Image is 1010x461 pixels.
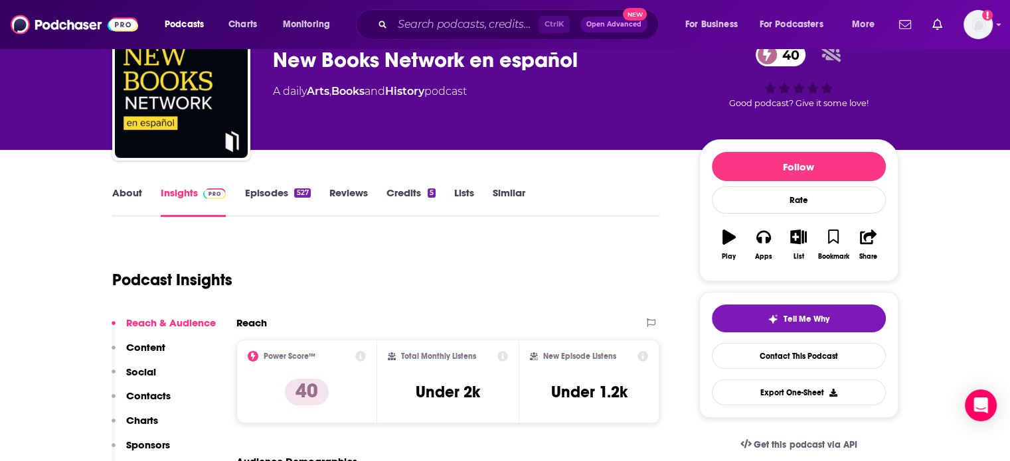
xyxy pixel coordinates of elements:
[760,15,823,34] span: For Podcasters
[852,15,875,34] span: More
[817,253,849,261] div: Bookmark
[220,14,265,35] a: Charts
[385,85,424,98] a: History
[712,221,746,269] button: Play
[699,34,898,117] div: 40Good podcast? Give it some love!
[712,152,886,181] button: Follow
[428,188,436,198] div: 5
[676,14,754,35] button: open menu
[539,16,570,33] span: Ctrl K
[228,15,257,34] span: Charts
[115,25,248,158] img: New Books Network en español
[416,382,480,402] h3: Under 2k
[964,10,993,39] img: User Profile
[274,14,347,35] button: open menu
[112,270,232,290] h1: Podcast Insights
[112,186,142,217] a: About
[155,14,221,35] button: open menu
[126,414,158,427] p: Charts
[729,98,869,108] span: Good podcast? Give it some love!
[712,186,886,214] div: Rate
[112,414,158,438] button: Charts
[112,316,216,341] button: Reach & Audience
[273,84,467,99] div: A daily podcast
[754,439,857,450] span: Get this podcast via API
[964,10,993,39] button: Show profile menu
[365,85,385,98] span: and
[768,314,778,324] img: tell me why sparkle
[551,382,628,402] h3: Under 1.2k
[843,14,891,35] button: open menu
[964,10,993,39] span: Logged in as madeleinelbrownkensington
[784,314,829,324] span: Tell Me Why
[369,9,671,40] div: Search podcasts, credits, & more...
[712,304,886,332] button: tell me why sparkleTell Me Why
[927,13,948,36] a: Show notifications dropdown
[401,352,476,361] h2: Total Monthly Listens
[781,221,815,269] button: List
[894,13,916,36] a: Show notifications dropdown
[386,186,436,217] a: Credits5
[982,10,993,21] svg: Add a profile image
[851,221,885,269] button: Share
[203,188,226,199] img: Podchaser Pro
[454,186,474,217] a: Lists
[307,85,329,98] a: Arts
[329,85,331,98] span: ,
[756,43,806,66] a: 40
[712,343,886,369] a: Contact This Podcast
[730,428,868,461] a: Get this podcast via API
[746,221,781,269] button: Apps
[112,341,165,365] button: Content
[580,17,647,33] button: Open AdvancedNew
[126,341,165,354] p: Content
[112,365,156,390] button: Social
[769,43,806,66] span: 40
[329,186,368,217] a: Reviews
[586,21,641,28] span: Open Advanced
[236,316,267,329] h2: Reach
[244,186,310,217] a: Episodes527
[161,186,226,217] a: InsightsPodchaser Pro
[722,253,736,261] div: Play
[755,253,772,261] div: Apps
[751,14,843,35] button: open menu
[294,188,310,198] div: 527
[11,12,138,37] img: Podchaser - Follow, Share and Rate Podcasts
[264,352,315,361] h2: Power Score™
[816,221,851,269] button: Bookmark
[285,379,329,405] p: 40
[859,253,877,261] div: Share
[543,352,616,361] h2: New Episode Listens
[965,389,997,421] div: Open Intercom Messenger
[126,316,216,329] p: Reach & Audience
[126,365,156,378] p: Social
[623,8,647,21] span: New
[126,438,170,451] p: Sponsors
[283,15,330,34] span: Monitoring
[712,379,886,405] button: Export One-Sheet
[126,389,171,402] p: Contacts
[493,186,525,217] a: Similar
[392,14,539,35] input: Search podcasts, credits, & more...
[794,253,804,261] div: List
[331,85,365,98] a: Books
[112,389,171,414] button: Contacts
[685,15,738,34] span: For Business
[165,15,204,34] span: Podcasts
